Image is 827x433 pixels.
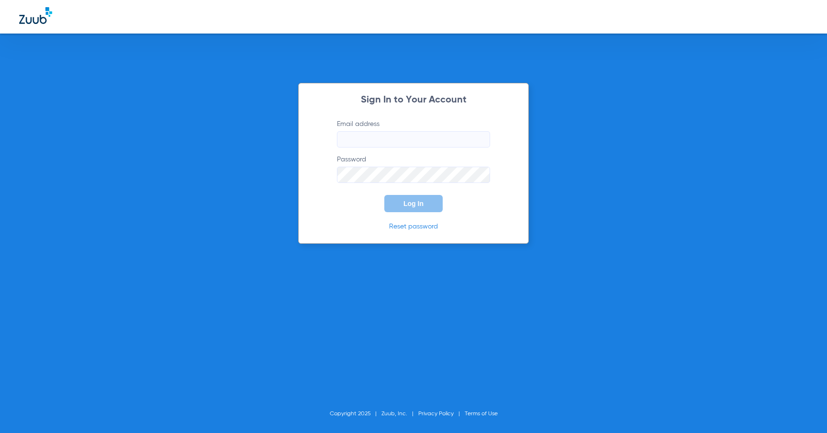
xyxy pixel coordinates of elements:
[465,411,498,417] a: Terms of Use
[337,167,490,183] input: Password
[337,131,490,148] input: Email address
[337,119,490,148] label: Email address
[330,409,381,419] li: Copyright 2025
[384,195,443,212] button: Log In
[381,409,418,419] li: Zuub, Inc.
[403,200,424,207] span: Log In
[19,7,52,24] img: Zuub Logo
[779,387,827,433] iframe: Chat Widget
[337,155,490,183] label: Password
[323,95,504,105] h2: Sign In to Your Account
[389,223,438,230] a: Reset password
[418,411,454,417] a: Privacy Policy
